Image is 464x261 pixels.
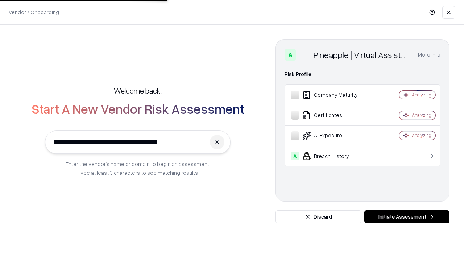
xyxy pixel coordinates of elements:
[418,48,440,61] button: More info
[66,159,210,177] p: Enter the vendor’s name or domain to begin an assessment. Type at least 3 characters to see match...
[291,152,299,160] div: A
[9,8,59,16] p: Vendor / Onboarding
[291,91,377,99] div: Company Maturity
[314,49,409,61] div: Pineapple | Virtual Assistant Agency
[299,49,311,61] img: Pineapple | Virtual Assistant Agency
[32,101,244,116] h2: Start A New Vendor Risk Assessment
[291,131,377,140] div: AI Exposure
[285,70,440,79] div: Risk Profile
[114,86,162,96] h5: Welcome back,
[275,210,361,223] button: Discard
[412,92,431,98] div: Analyzing
[291,111,377,120] div: Certificates
[285,49,296,61] div: A
[412,132,431,138] div: Analyzing
[291,152,377,160] div: Breach History
[364,210,449,223] button: Initiate Assessment
[412,112,431,118] div: Analyzing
